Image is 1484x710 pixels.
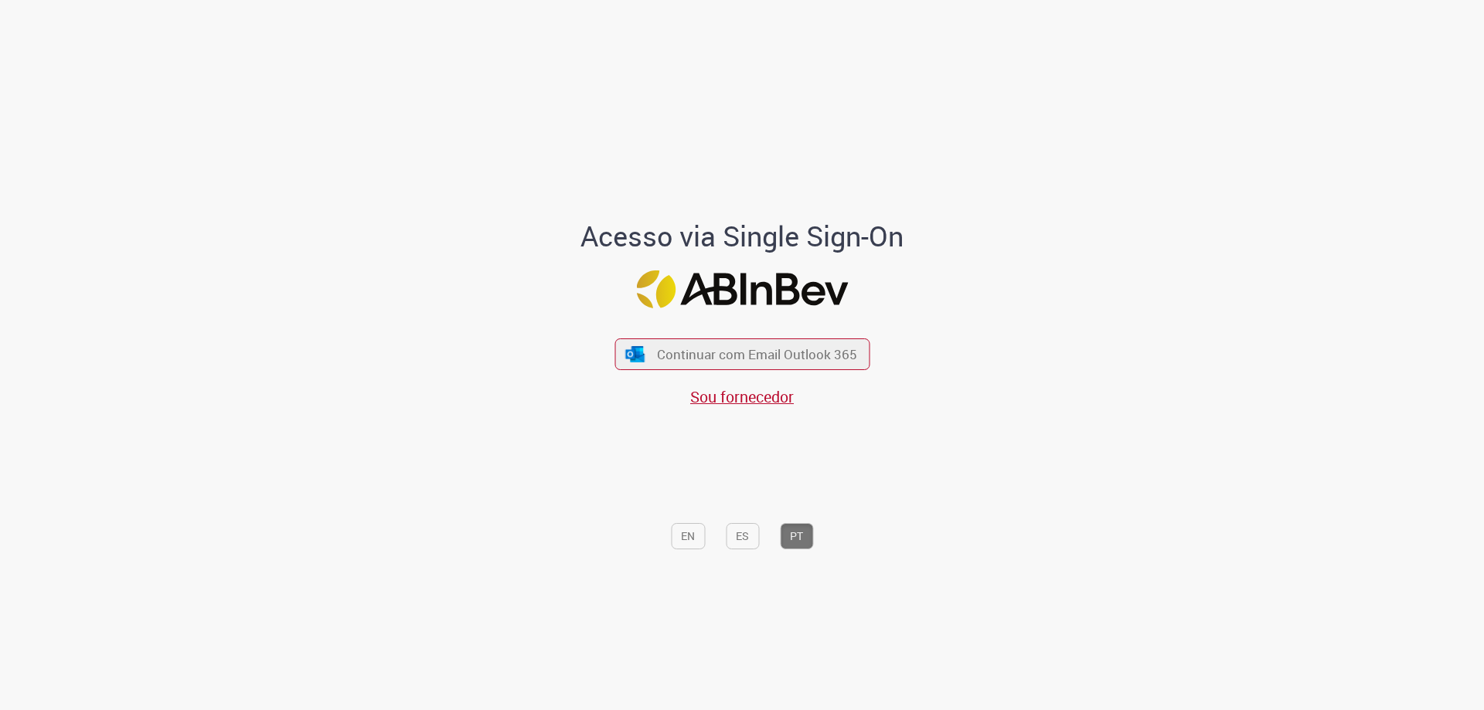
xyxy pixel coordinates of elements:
button: EN [671,523,705,549]
img: ícone Azure/Microsoft 360 [625,346,646,362]
span: Continuar com Email Outlook 365 [657,345,857,363]
a: Sou fornecedor [690,386,794,407]
h1: Acesso via Single Sign-On [528,221,957,252]
img: Logo ABInBev [636,270,848,308]
button: PT [780,523,813,549]
button: ícone Azure/Microsoft 360 Continuar com Email Outlook 365 [614,338,870,370]
button: ES [726,523,759,549]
